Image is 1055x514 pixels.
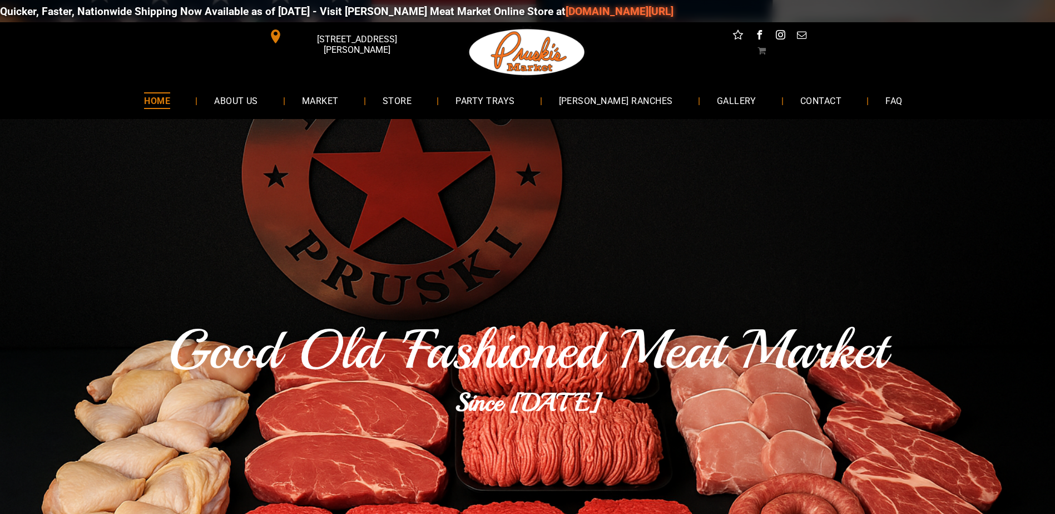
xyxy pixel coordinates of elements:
[455,387,601,418] b: Since [DATE]
[794,28,809,45] a: email
[700,86,773,115] a: GALLERY
[467,22,587,82] img: Pruski-s+Market+HQ+Logo2-259w.png
[285,28,428,61] span: [STREET_ADDRESS][PERSON_NAME]
[731,28,745,45] a: Social network
[168,315,887,384] span: Good Old 'Fashioned Meat Market
[752,28,766,45] a: facebook
[784,86,858,115] a: CONTACT
[197,86,275,115] a: ABOUT US
[439,86,531,115] a: PARTY TRAYS
[261,28,431,45] a: [STREET_ADDRESS][PERSON_NAME]
[366,86,428,115] a: STORE
[542,86,690,115] a: [PERSON_NAME] RANCHES
[869,86,919,115] a: FAQ
[285,86,355,115] a: MARKET
[127,86,187,115] a: HOME
[773,28,787,45] a: instagram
